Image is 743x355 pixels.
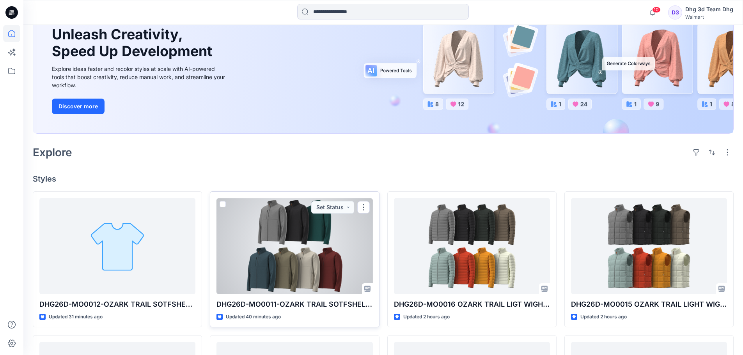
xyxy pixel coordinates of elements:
[685,5,733,14] div: Dhg 3d Team Dhg
[39,299,195,310] p: DHG26D-MO0012-OZARK TRAIL SOTFSHELL HOODED JACKET
[571,299,727,310] p: DHG26D-MO0015 OZARK TRAIL LIGHT WIGHT PUFFER VEST OPT 2
[52,65,227,89] div: Explore ideas faster and recolor styles at scale with AI-powered tools that boost creativity, red...
[668,5,682,19] div: D3
[580,313,627,321] p: Updated 2 hours ago
[49,313,103,321] p: Updated 31 minutes ago
[571,198,727,294] a: DHG26D-MO0015 OZARK TRAIL LIGHT WIGHT PUFFER VEST OPT 2
[39,198,195,294] a: DHG26D-MO0012-OZARK TRAIL SOTFSHELL HOODED JACKET
[216,198,372,294] a: DHG26D-MO0011-OZARK TRAIL SOTFSHELL HOODED JACKET
[52,26,216,60] h1: Unleash Creativity, Speed Up Development
[685,14,733,20] div: Walmart
[216,299,372,310] p: DHG26D-MO0011-OZARK TRAIL SOTFSHELL HOODED JACKET
[403,313,450,321] p: Updated 2 hours ago
[394,198,550,294] a: DHG26D-MO0016 OZARK TRAIL LIGT WIGHT PUFFER JACKET OPT 1
[52,99,227,114] a: Discover more
[33,146,72,159] h2: Explore
[33,174,734,184] h4: Styles
[52,99,105,114] button: Discover more
[394,299,550,310] p: DHG26D-MO0016 OZARK TRAIL LIGT WIGHT PUFFER JACKET OPT 1
[226,313,281,321] p: Updated 40 minutes ago
[652,7,661,13] span: 10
